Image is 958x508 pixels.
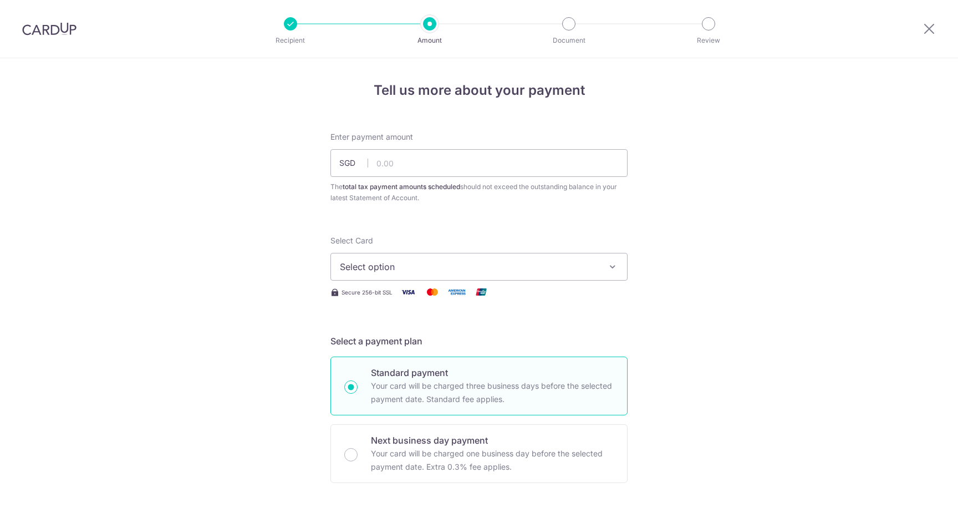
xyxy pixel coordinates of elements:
p: Your card will be charged three business days before the selected payment date. Standard fee appl... [371,379,614,406]
div: The should not exceed the outstanding balance in your latest Statement of Account. [330,181,628,204]
button: Select option [330,253,628,281]
iframe: Opens a widget where you can find more information [886,475,947,502]
img: Mastercard [421,285,444,299]
span: SGD [339,158,368,169]
p: Review [667,35,750,46]
span: Enter payment amount [330,131,413,143]
b: total tax payment amounts scheduled [343,182,460,191]
img: Union Pay [470,285,492,299]
p: Recipient [249,35,332,46]
p: Document [528,35,610,46]
img: Visa [397,285,419,299]
p: Amount [389,35,471,46]
p: Your card will be charged one business day before the selected payment date. Extra 0.3% fee applies. [371,447,614,474]
img: CardUp [22,22,77,35]
span: translation missing: en.payables.payment_networks.credit_card.summary.labels.select_card [330,236,373,245]
img: American Express [446,285,468,299]
h5: Select a payment plan [330,334,628,348]
span: Select option [340,260,598,273]
span: Secure 256-bit SSL [342,288,393,297]
h4: Tell us more about your payment [330,80,628,100]
input: 0.00 [330,149,628,177]
p: Next business day payment [371,434,614,447]
p: Standard payment [371,366,614,379]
